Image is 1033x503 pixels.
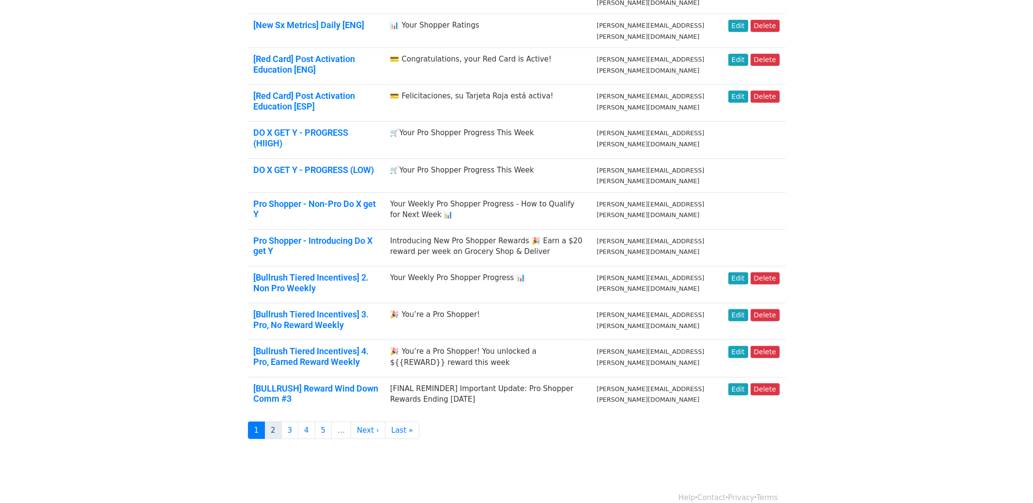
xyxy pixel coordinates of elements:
[597,311,704,330] small: [PERSON_NAME][EMAIL_ADDRESS][PERSON_NAME][DOMAIN_NAME]
[597,348,704,366] small: [PERSON_NAME][EMAIL_ADDRESS][PERSON_NAME][DOMAIN_NAME]
[597,129,704,148] small: [PERSON_NAME][EMAIL_ADDRESS][PERSON_NAME][DOMAIN_NAME]
[351,422,385,440] a: Next ›
[385,122,591,158] td: 🛒Your Pro Shopper Progress This Week
[385,377,591,414] td: [FINAL REMINDER] Important Update: Pro Shopper Rewards Ending [DATE]
[385,85,591,122] td: 💳 Felicitaciones, su Tarjeta Roja está activa!
[597,167,704,185] small: [PERSON_NAME][EMAIL_ADDRESS][PERSON_NAME][DOMAIN_NAME]
[254,165,374,175] a: DO X GET Y - PROGRESS (LOW)
[751,54,780,66] a: Delete
[678,493,695,502] a: Help
[385,192,591,229] td: Your Weekly Pro Shopper Progress - How to Qualify for Next Week 📊
[281,422,299,440] a: 3
[728,91,748,103] a: Edit
[697,493,725,502] a: Contact
[385,340,591,377] td: 🎉 You’re a Pro Shopper! You unlocked a ${{REWARD}} reward this week
[254,54,355,75] a: [Red Card] Post Activation Education [ENG]
[751,20,780,32] a: Delete
[751,309,780,321] a: Delete
[385,48,591,85] td: 💳 Congratulations, your Red Card is Active!
[985,456,1033,503] iframe: Chat Widget
[254,199,376,220] a: Pro Shopper - Non-Pro Do X get Y
[751,383,780,395] a: Delete
[597,237,704,256] small: [PERSON_NAME][EMAIL_ADDRESS][PERSON_NAME][DOMAIN_NAME]
[254,91,355,111] a: [Red Card] Post Activation Education [ESP]
[254,309,369,330] a: [Bullrush Tiered Incentives] 3. Pro, No Reward Weekly
[751,272,780,284] a: Delete
[385,229,591,266] td: Introducing New Pro Shopper Rewards 🎉 Earn a $20 reward per week on Grocery Shop & Deliver
[728,272,748,284] a: Edit
[254,272,369,293] a: [Bullrush Tiered Incentives] 2. Non Pro Weekly
[254,20,365,30] a: [New Sx Metrics] Daily [ENG]
[597,22,704,40] small: [PERSON_NAME][EMAIL_ADDRESS][PERSON_NAME][DOMAIN_NAME]
[728,54,748,66] a: Edit
[728,383,748,395] a: Edit
[751,91,780,103] a: Delete
[756,493,778,502] a: Terms
[597,56,704,74] small: [PERSON_NAME][EMAIL_ADDRESS][PERSON_NAME][DOMAIN_NAME]
[385,158,591,192] td: 🛒Your Pro Shopper Progress This Week
[728,346,748,358] a: Edit
[298,422,315,440] a: 4
[751,346,780,358] a: Delete
[385,266,591,303] td: Your Weekly Pro Shopper Progress 📊
[248,422,265,440] a: 1
[254,346,369,367] a: [Bullrush Tiered Incentives] 4. Pro, Earned Reward Weekly
[385,422,419,440] a: Last »
[264,422,282,440] a: 2
[728,493,754,502] a: Privacy
[597,201,704,219] small: [PERSON_NAME][EMAIL_ADDRESS][PERSON_NAME][DOMAIN_NAME]
[254,236,373,256] a: Pro Shopper - Introducing Do X get Y
[254,383,379,404] a: [BULLRUSH] Reward Wind Down Comm #3
[728,309,748,321] a: Edit
[597,274,704,293] small: [PERSON_NAME][EMAIL_ADDRESS][PERSON_NAME][DOMAIN_NAME]
[728,20,748,32] a: Edit
[597,385,704,404] small: [PERSON_NAME][EMAIL_ADDRESS][PERSON_NAME][DOMAIN_NAME]
[385,303,591,340] td: 🎉 You’re a Pro Shopper!
[315,422,332,440] a: 5
[385,14,591,48] td: 📊 Your Shopper Ratings
[254,127,349,148] a: DO X GET Y - PROGRESS (HIIGH)
[597,93,704,111] small: [PERSON_NAME][EMAIL_ADDRESS][PERSON_NAME][DOMAIN_NAME]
